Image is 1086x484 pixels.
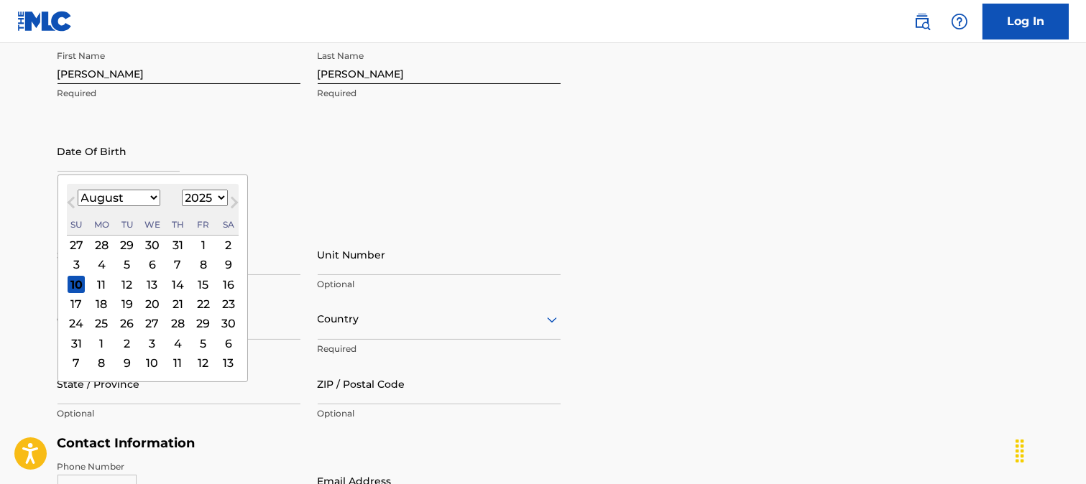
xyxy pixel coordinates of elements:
div: Choose Sunday, August 31st, 2025 [68,335,85,352]
div: Choose Thursday, August 21st, 2025 [169,295,186,312]
div: Choose Sunday, August 17th, 2025 [68,295,85,312]
div: Choose Wednesday, August 20th, 2025 [144,295,161,312]
img: help [951,13,968,30]
div: Choose Friday, August 1st, 2025 [195,236,212,253]
div: Wednesday [144,216,161,233]
div: Friday [195,216,212,233]
button: Next Month [223,194,246,217]
div: Choose Wednesday, August 13th, 2025 [144,276,161,293]
div: Choose Friday, August 29th, 2025 [195,315,212,332]
div: Choose Tuesday, August 19th, 2025 [119,295,136,312]
div: Saturday [220,216,237,233]
p: Required [318,343,561,355]
div: Choose Thursday, September 11th, 2025 [169,354,186,371]
p: Required [318,87,561,100]
div: Choose Tuesday, July 29th, 2025 [119,236,136,253]
div: Sunday [68,216,85,233]
div: Choose Saturday, August 16th, 2025 [220,276,237,293]
div: Choose Friday, September 12th, 2025 [195,354,212,371]
img: search [914,13,931,30]
p: Optional [318,278,561,291]
div: Choose Friday, August 15th, 2025 [195,276,212,293]
h5: Contact Information [57,435,561,452]
div: Choose Tuesday, September 2nd, 2025 [119,335,136,352]
div: Choose Tuesday, August 12th, 2025 [119,276,136,293]
div: Choose Thursday, September 4th, 2025 [169,335,186,352]
div: Choose Monday, September 1st, 2025 [93,335,110,352]
div: Choose Saturday, August 9th, 2025 [220,256,237,274]
div: Month August, 2025 [67,236,239,373]
div: Choose Monday, July 28th, 2025 [93,236,110,253]
div: Choose Saturday, August 30th, 2025 [220,315,237,332]
div: Choose Wednesday, August 6th, 2025 [144,256,161,274]
div: Choose Monday, August 18th, 2025 [93,295,110,312]
div: Tuesday [119,216,136,233]
div: Choose Monday, August 11th, 2025 [93,276,110,293]
div: Choose Monday, August 4th, 2025 [93,256,110,274]
div: Choose Saturday, August 2nd, 2025 [220,236,237,253]
p: Required [57,87,300,100]
div: Choose Sunday, August 24th, 2025 [68,315,85,332]
div: Choose Thursday, July 31st, 2025 [169,236,186,253]
div: Choose Thursday, August 14th, 2025 [169,276,186,293]
div: Choose Friday, September 5th, 2025 [195,335,212,352]
div: Choose Saturday, August 23rd, 2025 [220,295,237,312]
div: Choose Thursday, August 28th, 2025 [169,315,186,332]
div: Choose Friday, August 8th, 2025 [195,256,212,274]
div: Choose Wednesday, September 3rd, 2025 [144,335,161,352]
div: Choose Saturday, September 6th, 2025 [220,335,237,352]
div: Choose Wednesday, July 30th, 2025 [144,236,161,253]
div: Widget de chat [1014,415,1086,484]
div: Thursday [169,216,186,233]
div: Choose Sunday, August 10th, 2025 [68,276,85,293]
div: Choose Monday, August 25th, 2025 [93,315,110,332]
p: Optional [57,407,300,420]
a: Public Search [908,7,937,36]
a: Log In [983,4,1069,39]
div: Choose Wednesday, August 27th, 2025 [144,315,161,332]
div: Choose Sunday, September 7th, 2025 [68,354,85,371]
h5: Personal Address [57,218,1029,235]
div: Choose Wednesday, September 10th, 2025 [144,354,161,371]
div: Choose Friday, August 22nd, 2025 [195,295,212,312]
div: Choose Date [57,174,248,383]
img: MLC Logo [17,11,73,32]
iframe: Chat Widget [1014,415,1086,484]
div: Choose Sunday, August 3rd, 2025 [68,256,85,274]
div: Choose Monday, September 8th, 2025 [93,354,110,371]
div: Choose Tuesday, September 9th, 2025 [119,354,136,371]
div: Choose Tuesday, August 26th, 2025 [119,315,136,332]
div: Arrastrar [1008,429,1031,473]
p: Optional [318,407,561,420]
div: Monday [93,216,110,233]
div: Choose Tuesday, August 5th, 2025 [119,256,136,274]
div: Choose Sunday, July 27th, 2025 [68,236,85,253]
button: Previous Month [60,194,83,217]
div: Choose Thursday, August 7th, 2025 [169,256,186,274]
div: Help [945,7,974,36]
div: Choose Saturday, September 13th, 2025 [220,354,237,371]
